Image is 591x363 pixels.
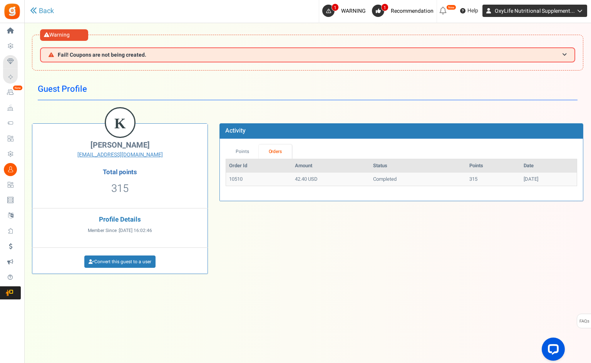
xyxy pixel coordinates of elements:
a: 1 WARNING [322,5,369,17]
a: Orders [259,145,292,159]
th: Points [466,159,521,173]
span: FAQs [579,314,589,329]
th: Status [370,159,466,173]
th: Order Id [226,159,292,173]
span: [DATE] 16:02:46 [119,227,152,234]
b: Activity [225,126,246,135]
i: Convert [89,259,94,264]
a: 1 Recommendation [372,5,437,17]
span: Member Since : [88,227,152,234]
a: Convert this guest to a user [84,255,156,268]
th: Date [521,159,577,173]
h5: 315 [111,183,129,194]
span: 1 [381,3,388,11]
h4: Total points [32,169,208,176]
a: [EMAIL_ADDRESS][DOMAIN_NAME] [38,151,202,159]
span: WARNING [341,7,366,15]
h1: Guest Profile [38,78,578,100]
div: [DATE] [524,176,574,183]
span: 1 [331,3,339,11]
td: 42.40 USD [292,173,370,186]
span: Fail! Coupons are not being created. [58,52,146,58]
span: Help [465,7,478,15]
a: Points [226,145,259,159]
span: [PERSON_NAME] [90,139,150,151]
em: New [13,85,23,91]
div: Warning [40,29,88,41]
em: New [446,5,456,10]
a: New [3,86,21,99]
td: Completed [370,173,466,186]
span: Recommendation [391,7,434,15]
img: Gratisfaction [3,3,21,20]
span: OxyLife Nutritional Supplement... [495,7,575,15]
th: Amount [292,159,370,173]
td: 10510 [226,173,292,186]
a: Help [457,5,481,17]
figcaption: K [106,108,134,138]
td: 315 [466,173,521,186]
h4: Profile Details [38,216,202,224]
